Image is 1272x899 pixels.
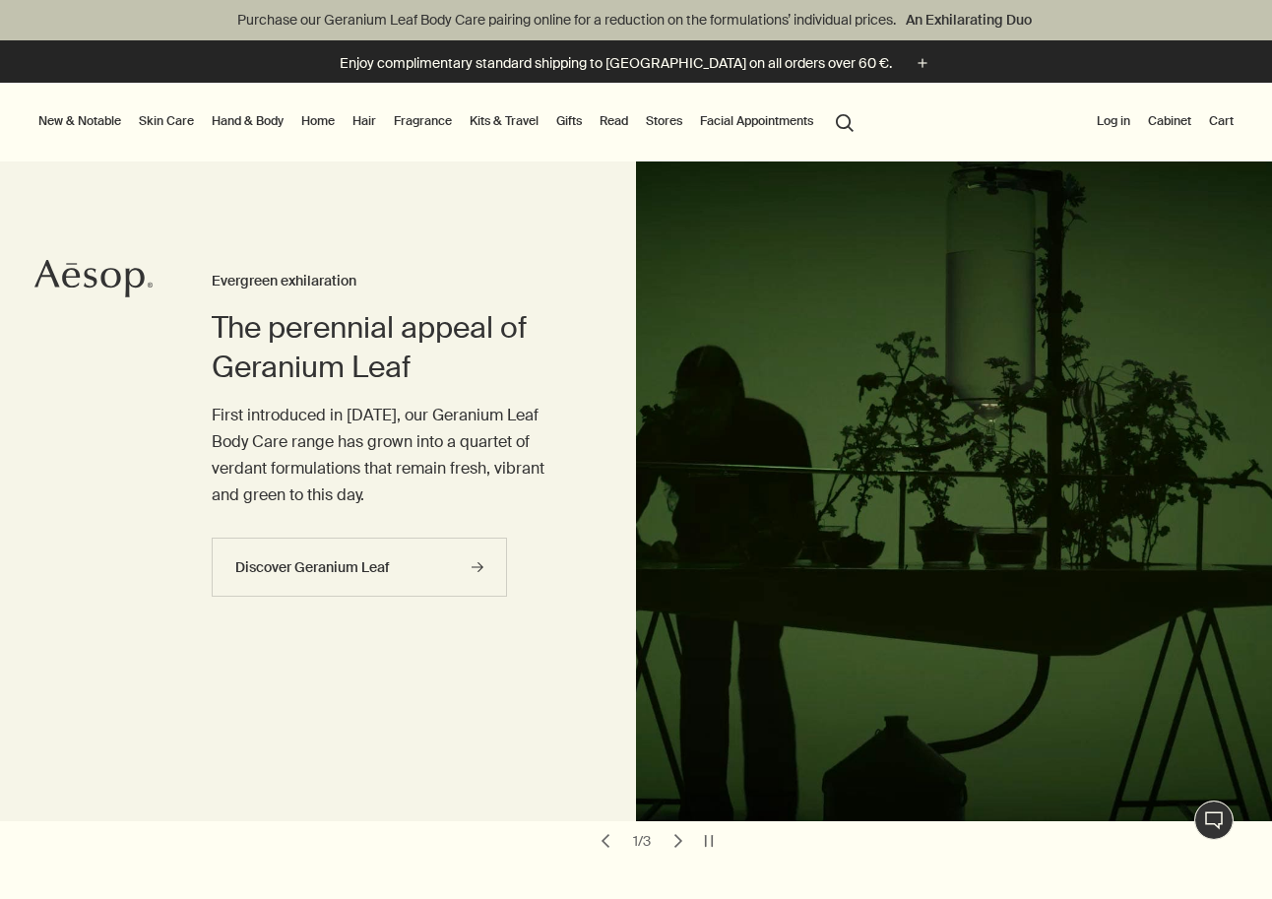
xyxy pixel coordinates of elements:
p: Purchase our Geranium Leaf Body Care pairing online for a reduction on the formulations’ individu... [20,10,1252,31]
a: Fragrance [390,109,456,133]
a: An Exhilarating Duo [902,9,1036,31]
nav: supplementary [1093,83,1238,161]
button: pause [695,827,723,855]
a: Discover Geranium Leaf [212,538,507,597]
button: Open search [827,102,862,140]
nav: primary [34,83,862,161]
button: previous slide [592,827,619,855]
button: Cart [1205,109,1238,133]
a: Hand & Body [208,109,287,133]
p: First introduced in [DATE], our Geranium Leaf Body Care range has grown into a quartet of verdant... [212,402,557,509]
svg: Aesop [34,259,153,298]
button: Log in [1093,109,1134,133]
h3: Evergreen exhilaration [212,270,557,293]
a: Hair [349,109,380,133]
button: Chat en direct [1194,801,1234,840]
button: next slide [665,827,692,855]
a: Home [297,109,339,133]
div: 1 / 3 [627,832,657,850]
a: Read [596,109,632,133]
a: Kits & Travel [466,109,542,133]
p: Enjoy complimentary standard shipping to [GEOGRAPHIC_DATA] on all orders over 60 €. [340,53,892,74]
a: Cabinet [1144,109,1195,133]
a: Gifts [552,109,586,133]
button: Stores [642,109,686,133]
a: Skin Care [135,109,198,133]
a: Facial Appointments [696,109,817,133]
a: Aesop [34,259,153,303]
button: Enjoy complimentary standard shipping to [GEOGRAPHIC_DATA] on all orders over 60 €. [340,52,933,75]
button: New & Notable [34,109,125,133]
h2: The perennial appeal of Geranium Leaf [212,308,557,387]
